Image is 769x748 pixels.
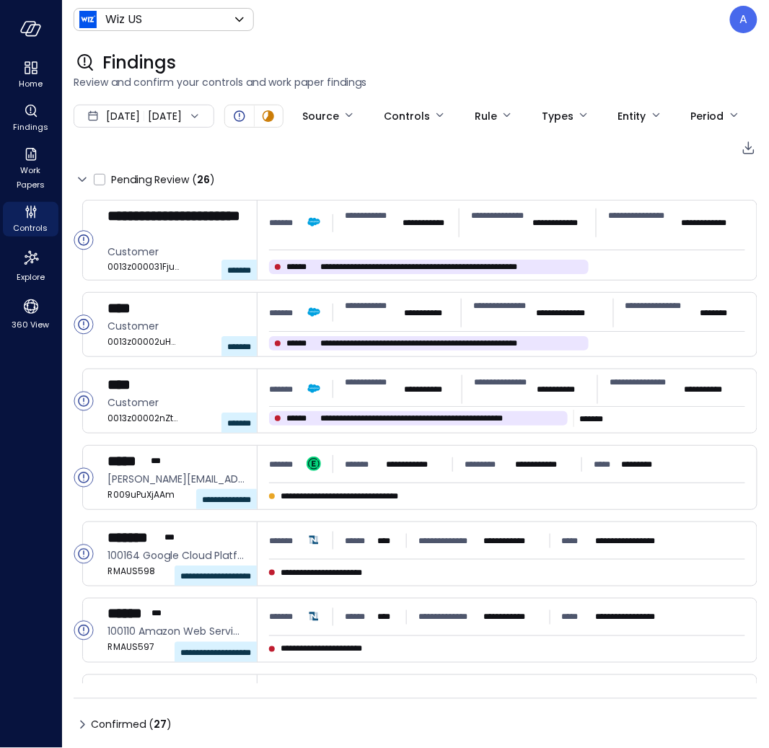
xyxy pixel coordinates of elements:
[74,74,757,90] span: Review and confirm your controls and work paper findings
[231,107,248,125] div: Open
[3,101,58,136] div: Findings
[596,534,668,548] p: 02182 Elad Aharon
[107,260,180,274] span: 0013z000031FjumAAC
[384,104,430,128] div: Controls
[107,395,245,410] span: Customer
[730,6,757,33] div: Assaf
[542,104,574,128] div: Types
[107,318,245,334] span: Customer
[74,620,94,641] div: Open
[17,270,45,284] span: Explore
[405,306,450,320] p: Dec 4, 2022
[403,216,448,230] p: Jul 26, 2023
[740,11,748,28] p: A
[107,411,180,426] span: 0013z00002nZtbUAAS
[3,245,58,286] div: Explore
[91,713,172,736] span: Confirmed
[74,544,94,564] div: Open
[102,51,176,74] span: Findings
[405,382,451,397] p: May 3, 2022
[74,467,94,488] div: Open
[107,244,245,260] span: Customer
[260,107,277,125] div: In Progress
[74,230,94,250] div: Open
[533,216,585,230] p: United States
[74,391,94,411] div: Open
[107,564,180,578] span: RMAUS598
[475,104,497,128] div: Rule
[14,221,48,235] span: Controls
[107,471,245,487] span: brandon.wagoner@wiz.io
[3,294,58,333] div: 360 View
[149,717,172,733] div: ( )
[107,335,180,349] span: 0013z00002uHvGeAAK
[192,172,215,188] div: ( )
[107,624,245,640] span: 100110 Amazon Web Services (Partner)
[106,108,140,124] span: [DATE]
[111,168,215,191] span: Pending Review
[9,163,53,192] span: Work Papers
[537,382,586,397] p: Netherlands
[105,11,142,28] p: Wiz US
[618,104,646,128] div: Entity
[596,610,668,625] p: 02182 Elad Aharon
[685,382,733,397] p: Netherlands
[107,488,180,502] span: R009uPuXjAAm
[302,104,339,128] div: Source
[79,11,97,28] img: Icon
[74,314,94,335] div: Open
[3,202,58,237] div: Controls
[107,641,180,655] span: RMAUS597
[197,172,210,187] span: 26
[691,104,724,128] div: Period
[3,58,58,92] div: Home
[682,216,734,230] p: United States
[107,547,245,563] span: 100164 Google Cloud Platform (Partner)
[154,718,167,732] span: 27
[3,144,58,193] div: Work Papers
[700,306,733,320] p: Bulgaria
[536,306,601,320] p: Cayman Islands
[740,138,757,157] div: Export to CSV
[12,317,50,332] span: 360 View
[13,120,48,134] span: Findings
[19,76,43,91] span: Home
